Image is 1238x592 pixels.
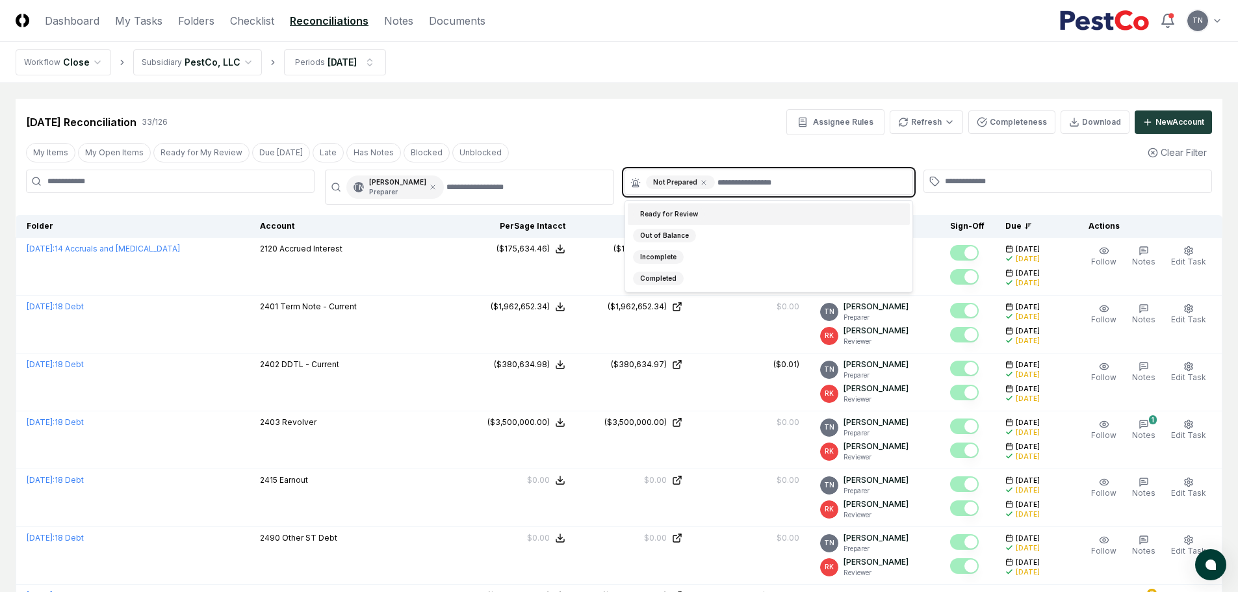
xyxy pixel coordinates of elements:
[1016,418,1040,428] span: [DATE]
[586,532,682,544] a: $0.00
[950,385,979,400] button: Mark complete
[586,417,682,428] a: ($3,500,000.00)
[1129,532,1158,560] button: Notes
[496,243,550,255] div: ($175,634.46)
[824,422,834,432] span: TN
[153,143,250,162] button: Ready for My Review
[950,558,979,574] button: Mark complete
[1016,244,1040,254] span: [DATE]
[786,109,884,135] button: Assignee Rules
[1132,546,1155,556] span: Notes
[260,359,279,369] span: 2402
[1129,474,1158,502] button: Notes
[527,474,550,486] div: $0.00
[1016,509,1040,519] div: [DATE]
[773,359,799,370] div: ($0.01)
[27,475,84,485] a: [DATE]:18 Debt
[604,417,667,428] div: ($3,500,000.00)
[16,14,29,27] img: Logo
[452,143,509,162] button: Unblocked
[777,301,799,313] div: $0.00
[1142,140,1212,164] button: Clear Filter
[777,532,799,544] div: $0.00
[1129,301,1158,328] button: Notes
[260,302,278,311] span: 2401
[26,143,75,162] button: My Items
[1016,428,1040,437] div: [DATE]
[844,301,909,313] p: [PERSON_NAME]
[27,359,55,369] span: [DATE] :
[940,215,995,238] th: Sign-Off
[844,510,909,520] p: Reviewer
[1171,372,1206,382] span: Edit Task
[1016,326,1040,336] span: [DATE]
[950,443,979,458] button: Mark complete
[1016,336,1040,346] div: [DATE]
[280,302,357,311] span: Term Note - Current
[1089,301,1119,328] button: Follow
[586,474,682,486] a: $0.00
[1059,10,1150,31] img: PestCo logo
[844,441,909,452] p: [PERSON_NAME]
[1016,485,1040,495] div: [DATE]
[1016,442,1040,452] span: [DATE]
[1168,243,1209,270] button: Edit Task
[844,498,909,510] p: [PERSON_NAME]
[586,243,682,255] a: ($175,634.46)
[950,500,979,516] button: Mark complete
[1155,116,1204,128] div: New Account
[282,417,316,427] span: Revolver
[1168,474,1209,502] button: Edit Task
[295,57,325,68] div: Periods
[230,13,274,29] a: Checklist
[487,417,565,428] button: ($3,500,000.00)
[1171,430,1206,440] span: Edit Task
[1016,452,1040,461] div: [DATE]
[844,544,909,554] p: Preparer
[1129,417,1158,444] button: 1Notes
[644,474,667,486] div: $0.00
[279,475,308,485] span: Earnout
[844,556,909,568] p: [PERSON_NAME]
[27,417,84,427] a: [DATE]:18 Debt
[1171,257,1206,266] span: Edit Task
[1171,315,1206,324] span: Edit Task
[777,474,799,486] div: $0.00
[429,13,485,29] a: Documents
[844,325,909,337] p: [PERSON_NAME]
[950,418,979,434] button: Mark complete
[16,49,386,75] nav: breadcrumb
[1016,394,1040,404] div: [DATE]
[825,389,834,398] span: RK
[633,250,684,264] div: Incomplete
[282,533,337,543] span: Other ST Debt
[27,244,180,253] a: [DATE]:14 Accruals and [MEDICAL_DATA]
[281,359,339,369] span: DDTL - Current
[576,215,693,238] th: Per Excel
[844,452,909,462] p: Reviewer
[1168,417,1209,444] button: Edit Task
[825,504,834,514] span: RK
[27,302,55,311] span: [DATE] :
[844,359,909,370] p: [PERSON_NAME]
[16,215,250,238] th: Folder
[496,243,565,255] button: ($175,634.46)
[1186,9,1209,32] button: TN
[527,532,565,544] button: $0.00
[1135,110,1212,134] button: NewAccount
[78,143,151,162] button: My Open Items
[491,301,565,313] button: ($1,962,652.34)
[1089,243,1119,270] button: Follow
[824,365,834,374] span: TN
[1016,384,1040,394] span: [DATE]
[950,303,979,318] button: Mark complete
[459,215,576,238] th: Per Sage Intacct
[1016,500,1040,509] span: [DATE]
[527,532,550,544] div: $0.00
[950,245,979,261] button: Mark complete
[1089,359,1119,386] button: Follow
[1168,532,1209,560] button: Edit Task
[527,474,565,486] button: $0.00
[494,359,565,370] button: ($380,634.98)
[1195,549,1226,580] button: atlas-launcher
